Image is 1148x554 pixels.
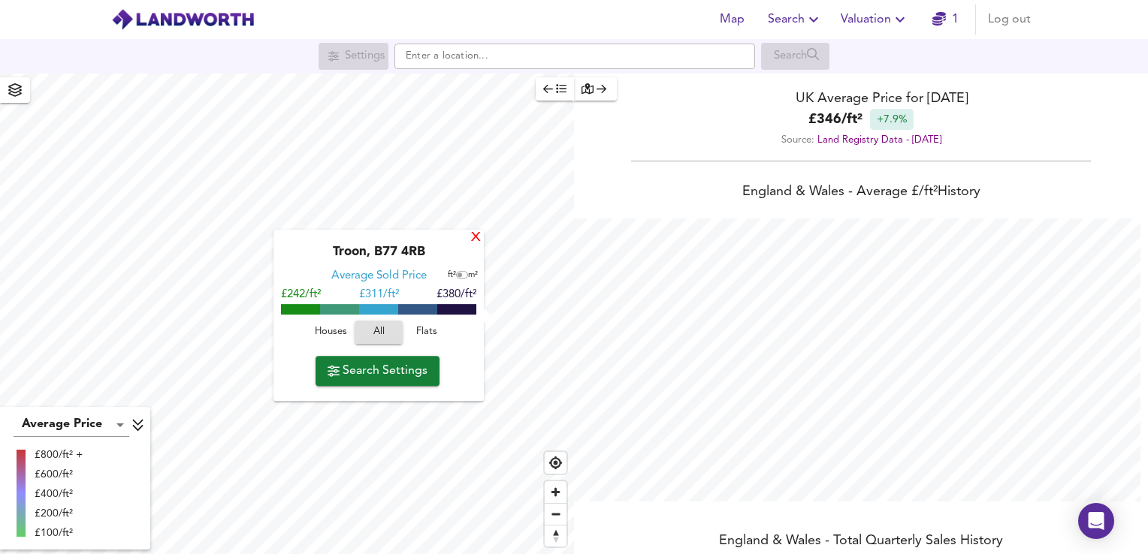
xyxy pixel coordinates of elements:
b: £ 346 / ft² [808,110,863,130]
button: Search Settings [316,356,440,386]
span: Log out [988,9,1031,30]
span: Valuation [841,9,909,30]
span: £242/ft² [281,289,321,300]
button: Reset bearing to north [545,525,566,546]
div: Average Sold Price [331,269,427,284]
div: Source: [574,130,1148,150]
div: £800/ft² + [35,447,83,462]
span: All [362,324,395,341]
span: Search [768,9,823,30]
button: 1 [921,5,969,35]
button: Find my location [545,452,566,474]
span: Zoom out [545,504,566,525]
span: Reset bearing to north [545,525,566,546]
span: Houses [310,324,351,341]
span: m² [468,271,478,279]
img: logo [111,8,255,31]
a: Land Registry Data - [DATE] [817,135,941,145]
span: £380/ft² [437,289,476,300]
button: Log out [982,5,1037,35]
a: 1 [932,9,959,30]
div: X [470,231,482,245]
button: Zoom in [545,481,566,503]
div: £400/ft² [35,486,83,501]
div: +7.9% [870,109,914,130]
span: ft² [448,271,456,279]
div: £100/ft² [35,525,83,540]
button: Houses [307,321,355,344]
div: Average Price [14,413,129,437]
button: Zoom out [545,503,566,525]
div: Troon, B77 4RB [281,245,476,269]
div: England & Wales - Average £/ ft² History [574,182,1148,203]
span: Search Settings [328,360,427,381]
button: Search [762,5,829,35]
button: Valuation [835,5,915,35]
button: Flats [403,321,451,344]
div: Open Intercom Messenger [1078,503,1114,539]
div: £600/ft² [35,467,83,482]
button: All [355,321,403,344]
div: England & Wales - Total Quarterly Sales History [574,531,1148,552]
span: Flats [406,324,447,341]
div: Search for a location first or explore the map [761,43,829,70]
div: UK Average Price for [DATE] [574,89,1148,109]
div: £200/ft² [35,506,83,521]
span: Map [714,9,750,30]
div: Search for a location first or explore the map [319,43,388,70]
span: £ 311/ft² [359,289,399,300]
input: Enter a location... [394,44,755,69]
button: Map [708,5,756,35]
